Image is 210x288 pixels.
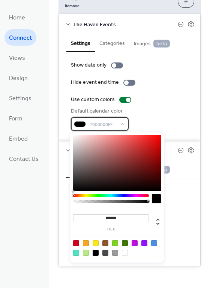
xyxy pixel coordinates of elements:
[93,240,99,246] div: #F8E71C
[9,32,32,44] span: Connect
[83,240,89,246] div: #F5A623
[4,90,36,106] a: Settings
[151,240,157,246] div: #4A90E2
[71,96,115,104] div: Use custom colors
[4,49,30,66] a: Views
[4,110,27,126] a: Form
[122,250,128,256] div: #FFFFFF
[9,12,25,24] span: Home
[73,250,79,256] div: #50E3C2
[66,160,95,178] button: Settings
[71,61,106,69] div: Show date only
[112,240,118,246] div: #7ED321
[4,70,32,86] a: Design
[134,40,170,48] span: Images
[9,93,31,105] span: Settings
[102,240,108,246] div: #8B572A
[112,250,118,256] div: #9B9B9B
[66,34,95,52] button: Settings
[95,34,129,51] button: Categories
[4,130,32,147] a: Embed
[73,21,178,29] span: The Haven Events
[9,52,25,64] span: Views
[71,107,127,115] div: Default calendar color
[9,153,39,165] span: Contact Us
[141,240,147,246] div: #9013FE
[132,240,138,246] div: #BD10E0
[102,250,108,256] div: #4A4A4A
[9,113,22,125] span: Form
[93,250,99,256] div: #000000
[71,79,119,86] div: Hide event end time
[153,40,170,48] span: beta
[4,9,30,25] a: Home
[122,240,128,246] div: #417505
[4,150,43,167] a: Contact Us
[9,73,28,85] span: Design
[73,240,79,246] div: #D0021B
[65,3,79,9] span: Remove
[129,34,174,52] button: Images beta
[4,29,36,46] a: Connect
[73,227,149,232] label: hex
[83,250,89,256] div: #B8E986
[89,121,117,129] span: #000000FF
[9,133,28,145] span: Embed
